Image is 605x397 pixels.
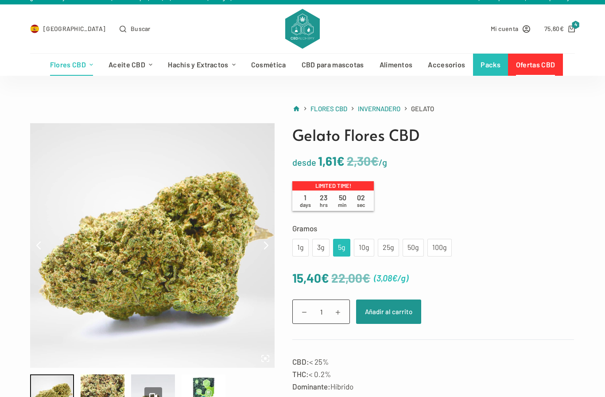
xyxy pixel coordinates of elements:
span: € [321,270,329,285]
span: [GEOGRAPHIC_DATA] [43,23,105,34]
span: sec [357,202,365,208]
span: 23 [314,193,333,208]
strong: CBD: [292,357,309,366]
a: Alimentos [372,54,420,76]
a: Hachís y Extractos [160,54,244,76]
button: Añadir al carrito [356,300,421,324]
img: ES Flag [30,24,39,33]
span: 4 [572,21,580,29]
div: 100g [433,242,446,253]
label: Gramos [292,222,574,234]
bdi: 15,40 [292,270,329,285]
span: € [362,270,370,285]
div: 50g [408,242,419,253]
span: Invernadero [358,105,400,113]
span: /g [379,157,387,167]
span: hrs [320,202,328,208]
span: /g [397,272,406,283]
span: Mi cuenta [491,23,519,34]
a: Packs [473,54,508,76]
div: 10g [359,242,369,253]
strong: THC: [292,370,309,378]
div: 1g [298,242,303,253]
span: 1 [296,193,314,208]
img: CBD Alchemy [285,9,320,49]
bdi: 75,60 [544,25,564,32]
bdi: 1,61 [318,153,345,168]
h1: Gelato Flores CBD [292,123,574,147]
strong: Dominante: [292,382,330,391]
span: desde [292,157,316,167]
button: Abrir formulario de búsqueda [120,23,151,34]
span: days [300,202,311,208]
p: < 25% < 0.2% Híbrido [292,355,574,393]
div: 5g [338,242,345,253]
p: Limited time! [292,181,374,191]
span: 02 [352,193,370,208]
span: Flores CBD [310,105,347,113]
a: Invernadero [358,103,400,114]
span: € [371,153,379,168]
div: 25g [383,242,394,253]
a: Flores CBD [310,103,347,114]
a: Select Country [30,23,105,34]
span: ( ) [374,271,408,285]
bdi: 22,00 [331,270,370,285]
a: Carro de compra [544,23,575,34]
a: CBD para mascotas [294,54,372,76]
bdi: 2,30 [347,153,379,168]
img: flowers-greenhouse-gelato-product-v6 [30,123,275,368]
span: 50 [333,193,352,208]
span: Gelato [411,103,434,114]
bdi: 3,08 [376,272,397,283]
a: Ofertas CBD [508,54,562,76]
a: Mi cuenta [491,23,531,34]
span: € [337,153,345,168]
span: € [560,25,564,32]
span: € [392,272,397,283]
a: Cosmética [243,54,294,76]
div: 3g [318,242,324,253]
span: min [338,202,347,208]
span: Buscar [131,23,151,34]
a: Flores CBD [42,54,101,76]
a: Accesorios [420,54,473,76]
nav: Menú de cabecera [42,54,562,76]
input: Cantidad de productos [292,300,350,324]
a: Aceite CBD [101,54,160,76]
